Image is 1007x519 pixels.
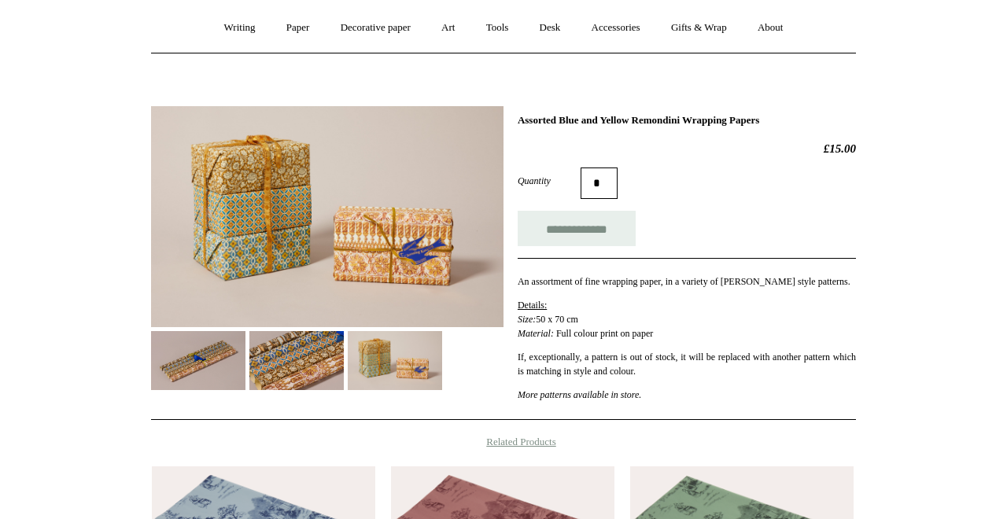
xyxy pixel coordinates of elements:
em: Size: [518,314,536,325]
h1: Assorted Blue and Yellow Remondini Wrapping Papers [518,114,856,127]
h2: £15.00 [518,142,856,156]
a: Desk [526,7,575,49]
img: Assorted Blue and Yellow Remondini Wrapping Papers [151,331,245,390]
a: Tools [472,7,523,49]
span: Details: [518,300,547,311]
em: Material: [518,328,554,339]
p: 50 x 70 cm Full colour print on paper [518,298,856,340]
img: Assorted Blue and Yellow Remondini Wrapping Papers [151,106,503,327]
p: If, exceptionally, a pattern is out of stock, it will be replaced with another pattern which is m... [518,350,856,378]
img: Assorted Blue and Yellow Remondini Wrapping Papers [249,331,344,390]
label: Quantity [518,174,581,188]
a: Paper [272,7,324,49]
a: Writing [210,7,270,49]
a: Accessories [577,7,655,49]
a: Decorative paper [326,7,425,49]
a: About [743,7,798,49]
em: More patterns available in store. [518,389,641,400]
p: An assortment of fine wrapping paper, in a variety of [PERSON_NAME] style patterns. [518,274,856,289]
img: Assorted Blue and Yellow Remondini Wrapping Papers [348,331,442,390]
a: Art [427,7,469,49]
a: Gifts & Wrap [657,7,741,49]
h4: Related Products [110,436,897,448]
